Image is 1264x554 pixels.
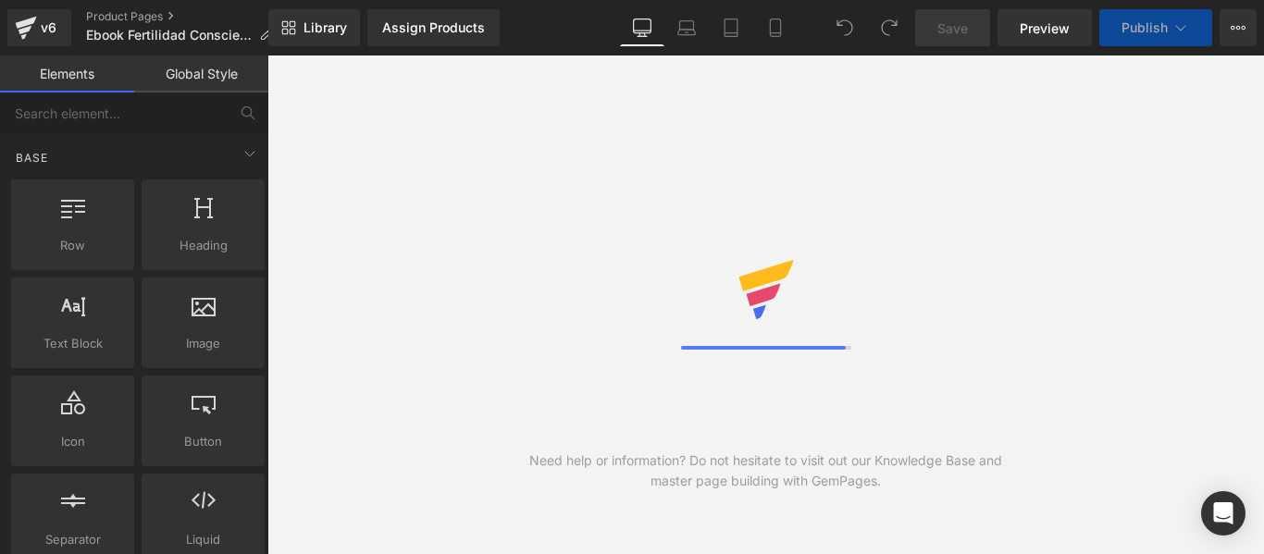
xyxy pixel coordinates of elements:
[1020,18,1070,38] span: Preview
[826,9,863,46] button: Undo
[86,9,287,24] a: Product Pages
[147,334,259,353] span: Image
[17,530,129,549] span: Separator
[304,19,347,36] span: Library
[17,432,129,451] span: Icon
[871,9,908,46] button: Redo
[7,9,71,46] a: v6
[147,530,259,549] span: Liquid
[268,9,360,46] a: New Library
[1099,9,1212,46] button: Publish
[134,55,268,92] a: Global Style
[37,16,60,40] div: v6
[382,20,485,35] div: Assign Products
[998,9,1092,46] a: Preview
[1220,9,1257,46] button: More
[937,18,968,38] span: Save
[516,450,1015,491] div: Need help or information? Do not hesitate to visit out our Knowledge Base and master page buildin...
[86,28,252,43] span: Ebook Fertilidad Consciente
[17,334,129,353] span: Text Block
[620,9,664,46] a: Desktop
[753,9,798,46] a: Mobile
[1201,491,1245,536] div: Open Intercom Messenger
[147,432,259,451] span: Button
[709,9,753,46] a: Tablet
[664,9,709,46] a: Laptop
[147,236,259,255] span: Heading
[1121,20,1168,35] span: Publish
[14,149,50,166] span: Base
[17,236,129,255] span: Row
